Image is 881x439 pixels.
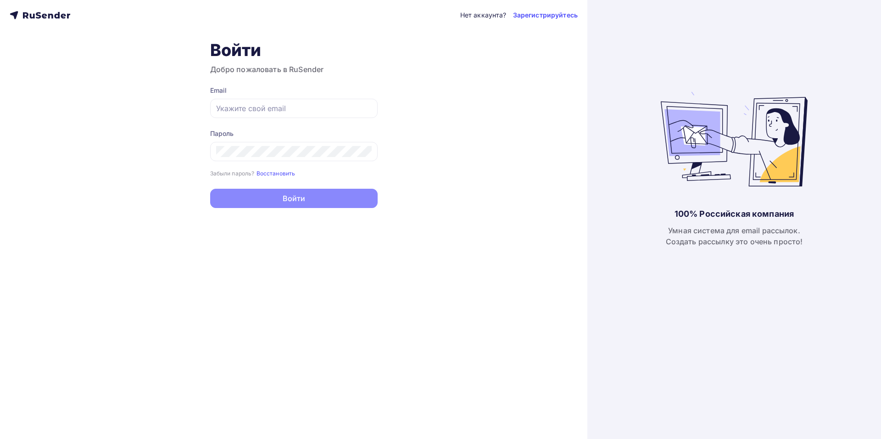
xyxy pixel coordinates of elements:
[216,103,372,114] input: Укажите свой email
[210,86,378,95] div: Email
[210,170,255,177] small: Забыли пароль?
[675,208,794,219] div: 100% Российская компания
[666,225,803,247] div: Умная система для email рассылок. Создать рассылку это очень просто!
[256,169,296,177] a: Восстановить
[210,40,378,60] h1: Войти
[256,170,296,177] small: Восстановить
[210,189,378,208] button: Войти
[513,11,578,20] a: Зарегистрируйтесь
[460,11,507,20] div: Нет аккаунта?
[210,64,378,75] h3: Добро пожаловать в RuSender
[210,129,378,138] div: Пароль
